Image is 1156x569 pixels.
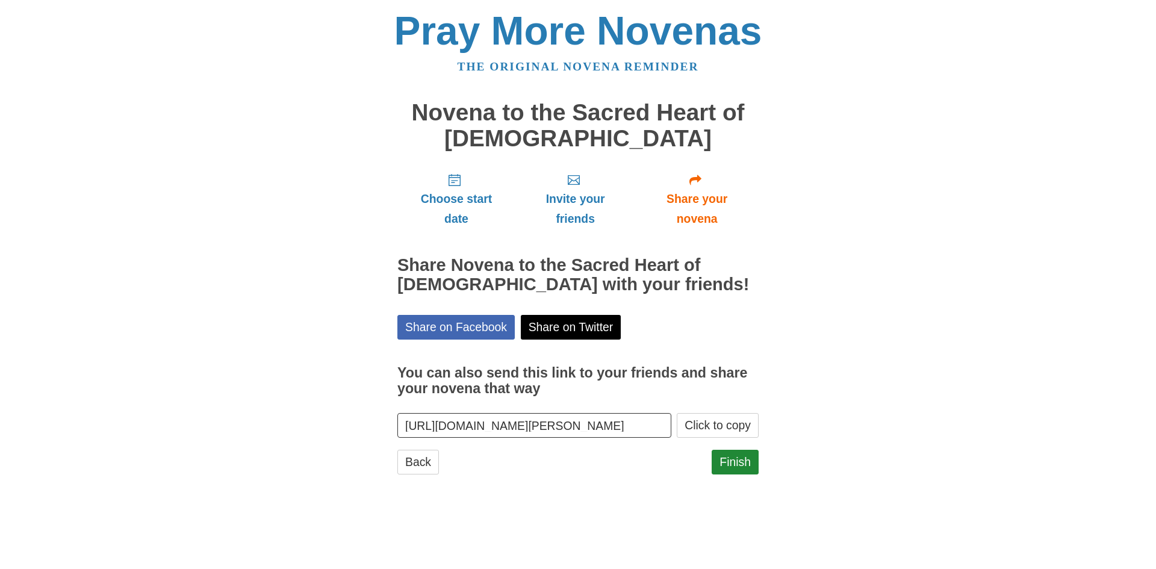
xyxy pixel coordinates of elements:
a: Share on Twitter [521,315,621,340]
a: Pray More Novenas [394,8,762,53]
a: Choose start date [397,163,515,235]
h2: Share Novena to the Sacred Heart of [DEMOGRAPHIC_DATA] with your friends! [397,256,759,294]
h3: You can also send this link to your friends and share your novena that way [397,365,759,396]
a: Share your novena [635,163,759,235]
a: Finish [712,450,759,474]
span: Choose start date [409,189,503,229]
a: Invite your friends [515,163,635,235]
a: Back [397,450,439,474]
span: Invite your friends [527,189,623,229]
button: Click to copy [677,413,759,438]
a: The original novena reminder [458,60,699,73]
a: Share on Facebook [397,315,515,340]
span: Share your novena [647,189,747,229]
h1: Novena to the Sacred Heart of [DEMOGRAPHIC_DATA] [397,100,759,151]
